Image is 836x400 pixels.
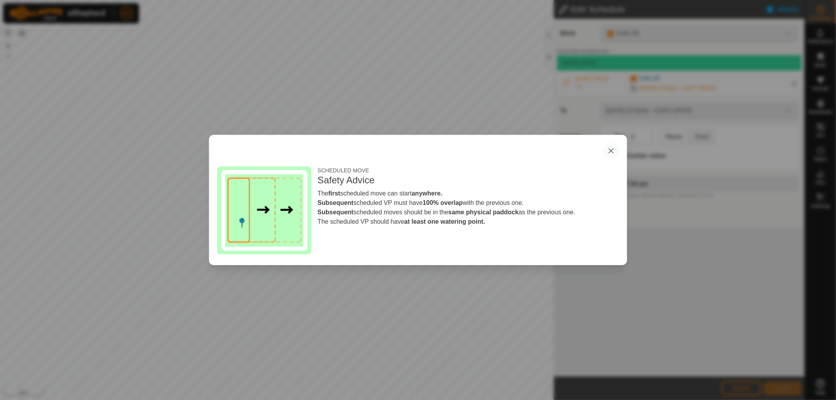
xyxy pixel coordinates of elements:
[448,209,519,215] strong: same physical paddock
[317,198,619,208] li: scheduled VP must have with the previous one.
[317,208,619,217] li: scheduled moves should be in the as the previous one.
[317,189,619,198] li: The scheduled move can start
[404,218,485,225] strong: at least one watering point.
[317,217,619,226] li: The scheduled VP should have
[317,175,619,186] h4: Safety Advice
[317,167,619,175] div: SCHEDULED MOVE
[317,209,354,215] strong: Subsequent
[423,199,463,206] strong: 100% overlap
[317,199,354,206] strong: Subsequent
[217,167,311,255] img: Schedule VP Rule
[412,190,442,197] strong: anywhere.
[328,190,340,197] strong: first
